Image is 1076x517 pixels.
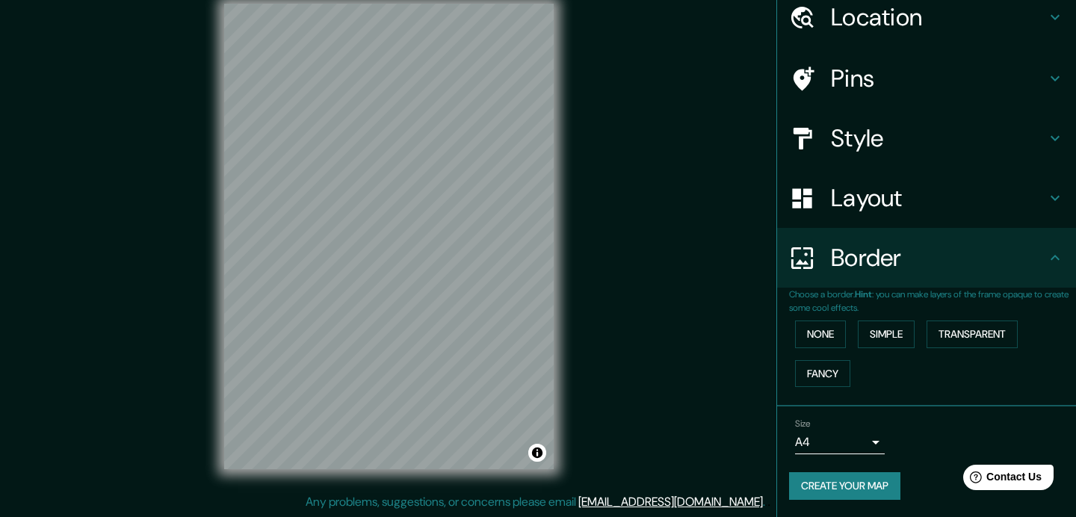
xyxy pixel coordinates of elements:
[777,108,1076,168] div: Style
[795,321,846,348] button: None
[789,472,900,500] button: Create your map
[927,321,1018,348] button: Transparent
[858,321,915,348] button: Simple
[789,288,1076,315] p: Choose a border. : you can make layers of the frame opaque to create some cool effects.
[943,459,1060,501] iframe: Help widget launcher
[795,360,850,388] button: Fancy
[855,288,872,300] b: Hint
[831,123,1046,153] h4: Style
[528,444,546,462] button: Toggle attribution
[831,64,1046,93] h4: Pins
[795,418,811,430] label: Size
[777,228,1076,288] div: Border
[777,168,1076,228] div: Layout
[831,183,1046,213] h4: Layout
[767,493,770,511] div: .
[795,430,885,454] div: A4
[765,493,767,511] div: .
[306,493,765,511] p: Any problems, suggestions, or concerns please email .
[831,2,1046,32] h4: Location
[831,243,1046,273] h4: Border
[224,4,554,469] canvas: Map
[578,494,763,510] a: [EMAIL_ADDRESS][DOMAIN_NAME]
[777,49,1076,108] div: Pins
